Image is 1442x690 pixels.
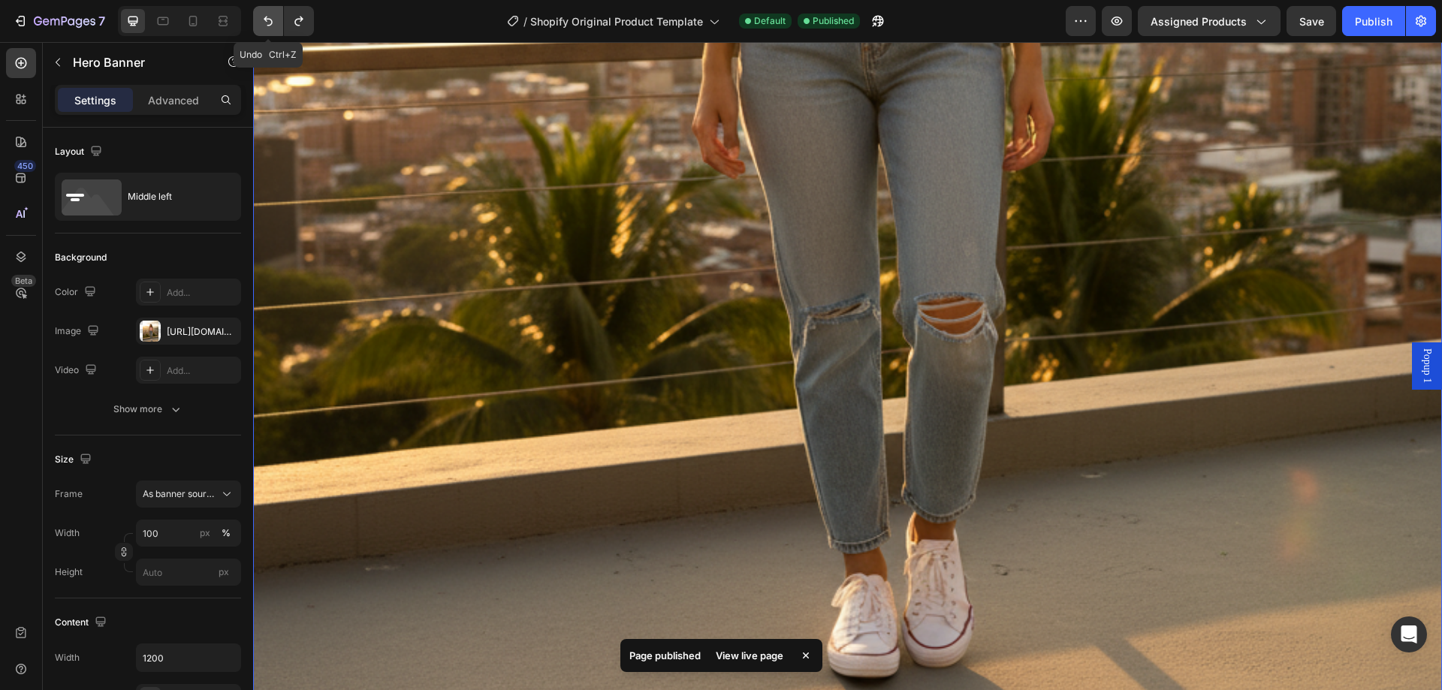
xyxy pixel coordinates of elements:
div: Show more [113,402,183,417]
div: % [222,526,231,540]
button: As banner source [136,481,241,508]
div: Background [55,251,107,264]
div: Width [55,651,80,664]
span: Assigned Products [1151,14,1247,29]
input: px% [136,520,241,547]
button: % [196,524,214,542]
p: 7 [98,12,105,30]
iframe: Design area [253,42,1442,690]
div: Add... [167,286,237,300]
p: Advanced [148,92,199,108]
div: Size [55,450,95,470]
div: v 4.0.25 [42,24,74,36]
span: Save [1299,15,1324,28]
span: Shopify Original Product Template [530,14,703,29]
label: Height [55,565,83,579]
span: Popup 1 [1166,306,1181,341]
button: Assigned Products [1138,6,1281,36]
div: Dominio [79,89,115,98]
button: Show more [55,396,241,423]
div: Video [55,360,100,381]
div: Open Intercom Messenger [1391,616,1427,652]
div: Image [55,321,102,342]
div: Content [55,613,110,633]
span: / [523,14,527,29]
label: Width [55,526,80,540]
div: Color [55,282,99,303]
span: As banner source [143,487,216,501]
button: Publish [1342,6,1405,36]
div: 450 [14,160,36,172]
div: View live page [707,645,792,666]
p: Page published [629,648,701,663]
img: website_grey.svg [24,39,36,51]
div: px [200,526,210,540]
span: Default [754,14,786,28]
div: Beta [11,275,36,287]
input: Auto [137,644,240,671]
div: Layout [55,142,105,162]
label: Frame [55,487,83,501]
img: logo_orange.svg [24,24,36,36]
div: Undo/Redo [253,6,314,36]
div: Publish [1355,14,1392,29]
button: Save [1287,6,1336,36]
img: tab_keywords_by_traffic_grey.svg [160,87,172,99]
span: px [219,566,229,577]
span: Published [813,14,854,28]
input: px [136,559,241,586]
button: 7 [6,6,112,36]
p: Settings [74,92,116,108]
img: tab_domain_overview_orange.svg [62,87,74,99]
p: Hero Banner [73,53,201,71]
div: Add... [167,364,237,378]
div: Dominio: [DOMAIN_NAME] [39,39,168,51]
div: Middle left [128,179,219,214]
button: px [217,524,235,542]
div: [URL][DOMAIN_NAME] [167,325,237,339]
div: Palabras clave [176,89,239,98]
